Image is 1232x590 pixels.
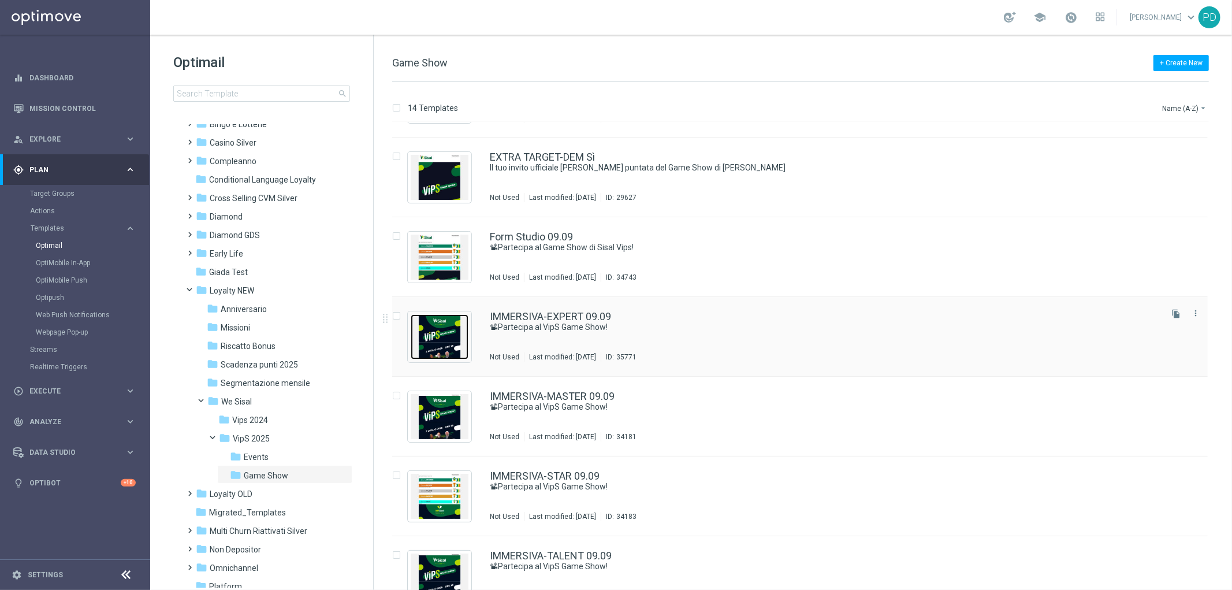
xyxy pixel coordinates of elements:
[221,341,276,351] span: Riscatto Bonus
[30,189,120,198] a: Target Groups
[210,138,256,148] span: Casino Silver
[13,417,136,426] button: track_changes Analyze keyboard_arrow_right
[196,562,207,573] i: folder
[13,93,136,124] div: Mission Control
[30,341,149,358] div: Streams
[29,449,125,456] span: Data Studio
[1161,101,1209,115] button: Name (A-Z)arrow_drop_down
[221,359,298,370] span: Scadenza punti 2025
[125,416,136,427] i: keyboard_arrow_right
[338,89,347,98] span: search
[601,432,637,441] div: ID:
[490,162,1133,173] a: Il tuo invito ufficiale [PERSON_NAME] puntata del Game Show di [PERSON_NAME]
[490,232,573,242] a: Form Studio 09.09
[29,418,125,425] span: Analyze
[125,223,136,234] i: keyboard_arrow_right
[233,433,270,444] span: VipS 2025
[1198,103,1208,113] i: arrow_drop_down
[196,488,207,499] i: folder
[31,225,113,232] span: Templates
[524,352,601,362] div: Last modified: [DATE]
[601,273,637,282] div: ID:
[207,395,219,407] i: folder
[210,248,243,259] span: Early Life
[616,352,637,362] div: 35771
[36,276,120,285] a: OptiMobile Push
[230,451,241,462] i: folder
[30,220,149,341] div: Templates
[13,447,125,458] div: Data Studio
[490,352,519,362] div: Not Used
[1153,55,1209,71] button: + Create New
[29,136,125,143] span: Explore
[411,155,468,200] img: 29627.jpeg
[490,162,1159,173] div: Il tuo invito ufficiale alla terza puntata del Game Show di Sisal Vip
[196,284,207,296] i: folder
[524,432,601,441] div: Last modified: [DATE]
[209,175,316,185] span: Conditional Language Loyalty
[490,402,1159,413] div: 📽Partecipa al VipS Game Show!
[616,273,637,282] div: 34743
[29,93,136,124] a: Mission Control
[13,417,125,427] div: Analyze
[616,512,637,521] div: 34183
[29,62,136,93] a: Dashboard
[207,377,218,388] i: folder
[490,311,611,322] a: IMMERSIVA-EXPERT 09.09
[195,266,207,277] i: folder
[125,133,136,144] i: keyboard_arrow_right
[411,235,468,280] img: 34743.jpeg
[1129,9,1198,26] a: [PERSON_NAME]keyboard_arrow_down
[13,165,24,175] i: gps_fixed
[490,561,1133,572] a: 📽Partecipa al VipS Game Show!
[36,324,149,341] div: Webpage Pop-up
[221,378,310,388] span: Segmentazione mensile
[490,152,595,162] a: EXTRA TARGET-DEM Sì
[36,310,120,320] a: Web Push Notifications
[381,138,1230,217] div: Press SPACE to select this row.
[13,73,136,83] div: equalizer Dashboard
[30,206,120,216] a: Actions
[524,193,601,202] div: Last modified: [DATE]
[490,322,1159,333] div: 📽Partecipa al VipS Game Show!
[219,432,230,444] i: folder
[13,386,24,396] i: play_circle_outline
[244,452,269,462] span: Events
[13,135,136,144] button: person_search Explore keyboard_arrow_right
[209,507,286,518] span: Migrated_Templates
[36,293,120,302] a: Optipush
[601,512,637,521] div: ID:
[195,506,207,518] i: folder
[524,273,601,282] div: Last modified: [DATE]
[490,402,1133,413] a: 📽Partecipa al VipS Game Show!
[490,561,1159,572] div: 📽Partecipa al VipS Game Show!
[36,237,149,254] div: Optimail
[13,165,136,175] div: gps_fixed Plan keyboard_arrow_right
[210,156,256,166] span: Compleanno
[230,469,241,481] i: folder
[29,388,125,395] span: Execute
[210,193,297,203] span: Cross Selling CVM Silver
[28,572,63,578] a: Settings
[12,570,22,580] i: settings
[36,272,149,289] div: OptiMobile Push
[30,358,149,376] div: Realtime Triggers
[30,202,149,220] div: Actions
[210,285,254,296] span: Loyalty NEW
[210,230,260,240] span: Diamond GDS
[490,432,519,441] div: Not Used
[125,164,136,175] i: keyboard_arrow_right
[616,193,637,202] div: 29627
[36,254,149,272] div: OptiMobile In-App
[13,104,136,113] button: Mission Control
[13,165,125,175] div: Plan
[210,563,258,573] span: Omnichannel
[392,57,448,69] span: Game Show
[13,478,136,488] button: lightbulb Optibot +10
[36,289,149,306] div: Optipush
[196,247,207,259] i: folder
[31,225,125,232] div: Templates
[30,345,120,354] a: Streams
